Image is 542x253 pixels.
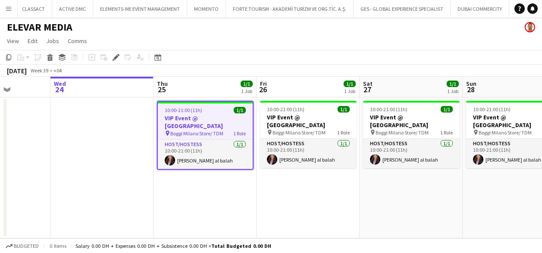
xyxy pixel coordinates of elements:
[165,107,202,113] span: 10:00-21:00 (11h)
[440,129,453,136] span: 1 Role
[465,84,476,94] span: 28
[187,0,226,17] button: MOMENTO
[75,243,271,249] div: Salary 0.00 DH + Expenses 0.00 DH + Subsistence 0.00 DH =
[158,114,253,130] h3: VIP Event @ [GEOGRAPHIC_DATA]
[234,107,246,113] span: 1/1
[337,129,350,136] span: 1 Role
[479,129,532,136] span: Boggi Milano Store/ TDM
[344,88,355,94] div: 1 Job
[28,37,38,45] span: Edit
[451,0,509,17] button: DUBAI COMMERCITY
[170,130,223,137] span: Boggi Milano Store/ TDM
[211,243,271,249] span: Total Budgeted 0.00 DH
[241,88,252,94] div: 1 Job
[441,106,453,112] span: 1/1
[157,80,168,87] span: Thu
[363,101,460,168] app-job-card: 10:00-21:00 (11h)1/1VIP Event @ [GEOGRAPHIC_DATA] Boggi Milano Store/ TDM1 RoleHost/Hostess1/110:...
[158,140,253,169] app-card-role: Host/Hostess1/110:00-21:00 (11h)[PERSON_NAME] al balah
[64,35,91,47] a: Comms
[259,84,267,94] span: 26
[473,106,511,112] span: 10:00-21:00 (11h)
[3,35,22,47] a: View
[241,81,253,87] span: 1/1
[370,106,407,112] span: 10:00-21:00 (11h)
[156,84,168,94] span: 25
[53,84,66,94] span: 24
[447,88,458,94] div: 1 Job
[7,66,27,75] div: [DATE]
[447,81,459,87] span: 1/1
[525,22,535,32] app-user-avatar: David O Connor
[363,113,460,129] h3: VIP Event @ [GEOGRAPHIC_DATA]
[260,101,357,168] app-job-card: 10:00-21:00 (11h)1/1VIP Event @ [GEOGRAPHIC_DATA] Boggi Milano Store/ TDM1 RoleHost/Hostess1/110:...
[157,101,254,170] app-job-card: 10:00-21:00 (11h)1/1VIP Event @ [GEOGRAPHIC_DATA] Boggi Milano Store/ TDM1 RoleHost/Hostess1/110:...
[267,106,304,112] span: 10:00-21:00 (11h)
[52,0,93,17] button: ACTIVE DMC
[4,241,40,251] button: Budgeted
[24,35,41,47] a: Edit
[28,67,50,74] span: Week 39
[93,0,187,17] button: ELEMENTS-ME EVENT MANAGEMENT
[260,139,357,168] app-card-role: Host/Hostess1/110:00-21:00 (11h)[PERSON_NAME] al balah
[68,37,87,45] span: Comms
[226,0,354,17] button: FORTE TOURISM - AKADEMİ TURİZM VE ORG.TİC. A.Ş.
[362,84,373,94] span: 27
[54,80,66,87] span: Wed
[43,35,63,47] a: Jobs
[260,113,357,129] h3: VIP Event @ [GEOGRAPHIC_DATA]
[273,129,326,136] span: Boggi Milano Store/ TDM
[376,129,429,136] span: Boggi Milano Store/ TDM
[338,106,350,112] span: 1/1
[14,243,39,249] span: Budgeted
[47,243,68,249] span: 0 items
[466,80,476,87] span: Sun
[46,37,59,45] span: Jobs
[7,37,19,45] span: View
[363,80,373,87] span: Sat
[260,80,267,87] span: Fri
[363,139,460,168] app-card-role: Host/Hostess1/110:00-21:00 (11h)[PERSON_NAME] al balah
[354,0,451,17] button: GES - GLOBAL EXPERIENCE SPECIALIST
[233,130,246,137] span: 1 Role
[344,81,356,87] span: 1/1
[15,0,52,17] button: CLASSACT
[7,21,72,34] h1: ELEVAR MEDIA
[53,67,62,74] div: +04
